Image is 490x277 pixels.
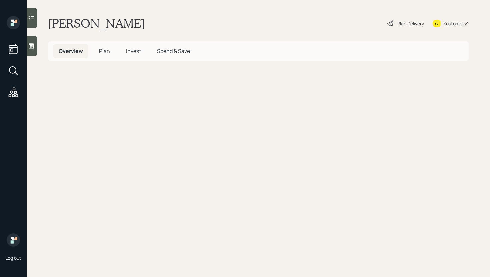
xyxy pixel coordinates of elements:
[443,20,464,27] div: Kustomer
[5,255,21,261] div: Log out
[126,47,141,55] span: Invest
[99,47,110,55] span: Plan
[397,20,424,27] div: Plan Delivery
[7,233,20,247] img: retirable_logo.png
[59,47,83,55] span: Overview
[48,16,145,31] h1: [PERSON_NAME]
[157,47,190,55] span: Spend & Save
